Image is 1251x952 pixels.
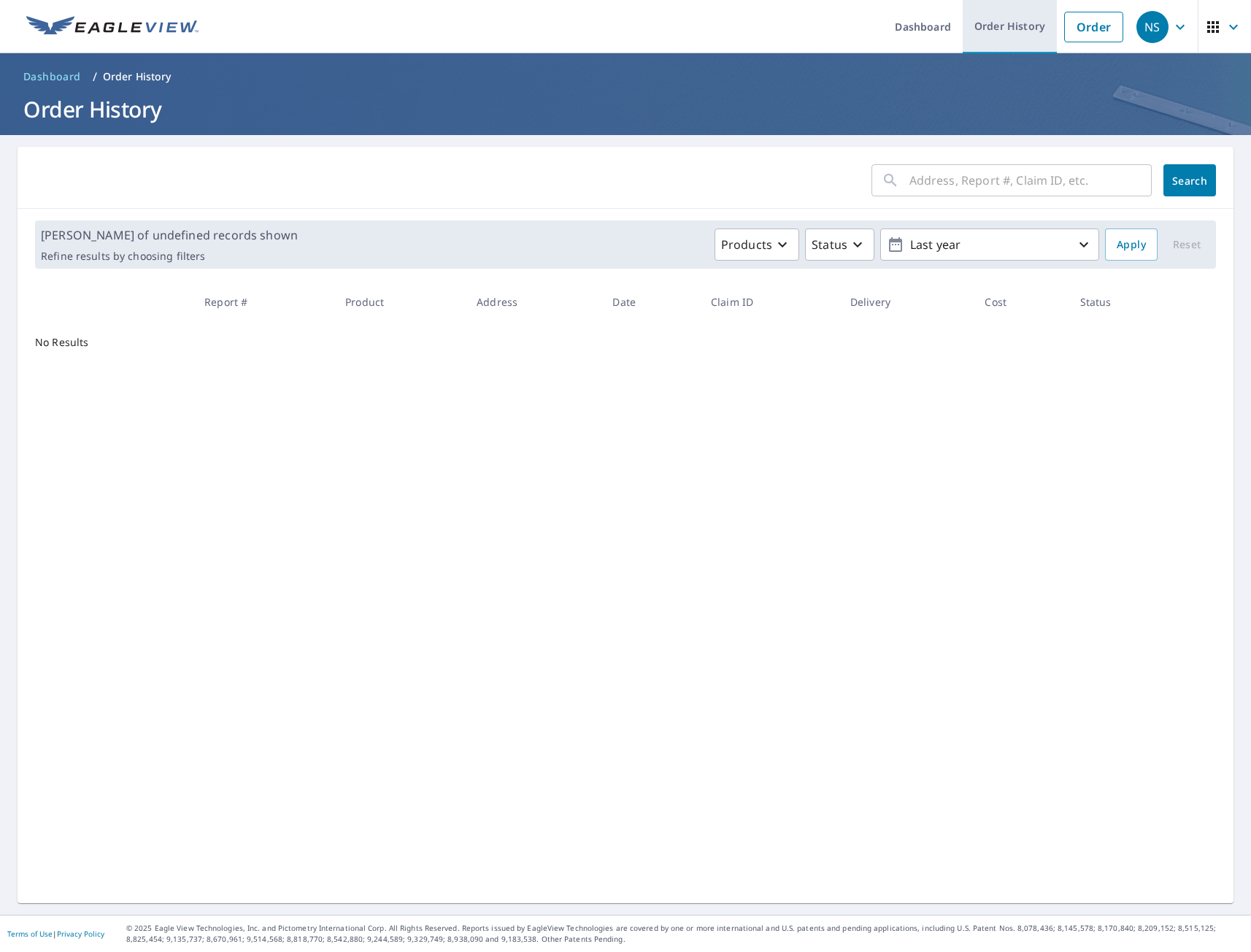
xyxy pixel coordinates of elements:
[812,236,847,253] p: Status
[18,65,1233,88] nav: breadcrumb
[909,160,1152,201] input: Address, Report #, Claim ID, etc.
[601,280,699,323] th: Date
[1069,280,1184,323] th: Status
[26,16,199,38] img: EV Logo
[18,94,1233,124] h1: Order History
[7,929,104,938] p: |
[1163,164,1216,196] button: Search
[465,280,601,323] th: Address
[23,69,81,84] span: Dashboard
[18,323,193,361] td: No Results
[973,280,1068,323] th: Cost
[904,232,1075,258] p: Last year
[699,280,839,323] th: Claim ID
[839,280,974,323] th: Delivery
[805,229,874,261] button: Status
[126,923,1244,945] p: © 2025 Eagle View Technologies, Inc. and Pictometry International Corp. All Rights Reserved. Repo...
[721,236,772,253] p: Products
[880,229,1099,261] button: Last year
[715,229,799,261] button: Products
[7,929,53,939] a: Terms of Use
[1136,11,1169,43] div: NS
[334,280,465,323] th: Product
[1117,236,1146,254] span: Apply
[93,68,97,85] li: /
[57,929,104,939] a: Privacy Policy
[1064,12,1123,42] a: Order
[1105,229,1158,261] button: Apply
[1175,174,1204,188] span: Search
[18,65,87,88] a: Dashboard
[193,280,334,323] th: Report #
[41,226,298,244] p: [PERSON_NAME] of undefined records shown
[103,69,172,84] p: Order History
[41,250,298,263] p: Refine results by choosing filters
